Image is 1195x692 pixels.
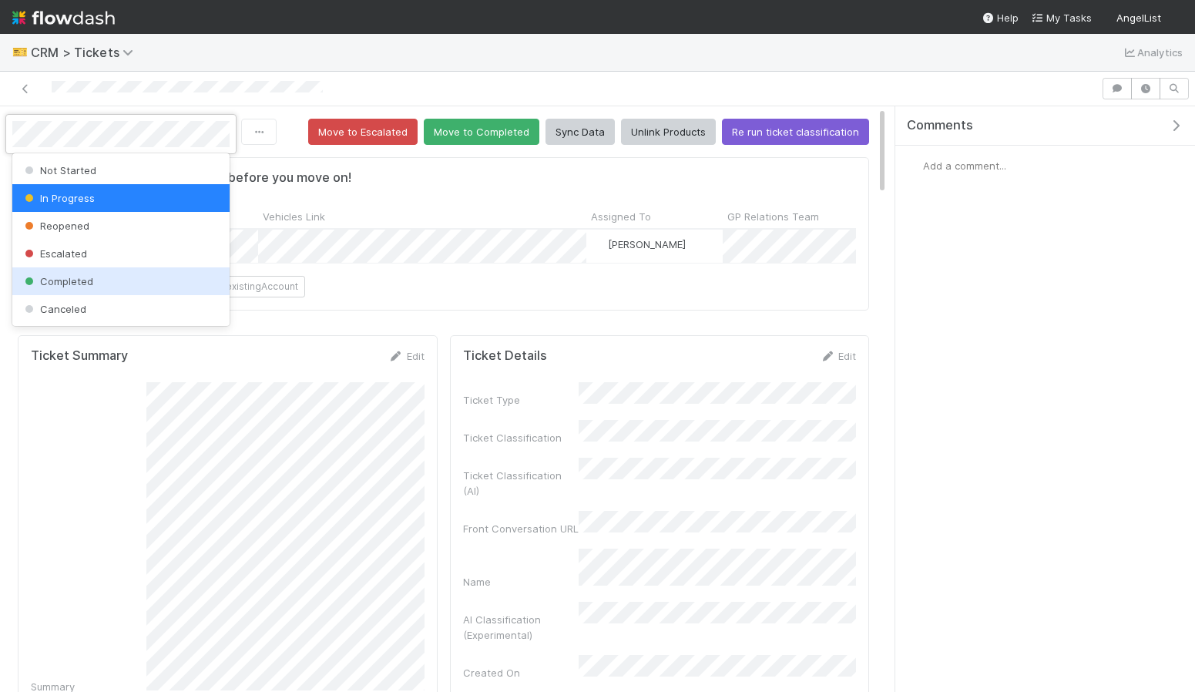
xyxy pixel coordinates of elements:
[22,220,89,232] span: Reopened
[22,192,95,204] span: In Progress
[22,164,96,176] span: Not Started
[22,247,87,260] span: Escalated
[22,275,93,287] span: Completed
[22,303,86,315] span: Canceled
